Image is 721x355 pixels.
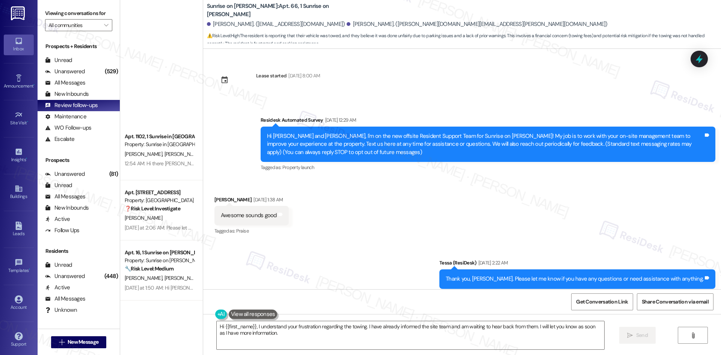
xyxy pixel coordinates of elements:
div: [DATE] 1:38 AM [252,196,283,204]
i:  [59,339,65,345]
span: Send [636,331,648,339]
div: All Messages [45,79,85,87]
div: Thank you, [PERSON_NAME]. Please let me know if you have any questions or need assistance with an... [446,275,703,283]
button: Share Conversation via email [637,293,713,310]
span: [PERSON_NAME] [164,151,202,157]
div: Tagged as: [261,162,715,173]
div: Active [45,215,70,223]
span: • [33,82,35,88]
div: [PERSON_NAME] [214,196,289,206]
span: [PERSON_NAME] [125,275,164,281]
div: Property: Sunrise in [GEOGRAPHIC_DATA] [125,140,194,148]
div: [DATE] 2:22 AM [477,259,508,267]
div: 12:54 AM: Hi there [PERSON_NAME] and [PERSON_NAME]! I just wanted to check in and ask if you are ... [125,160,478,167]
div: New Inbounds [45,204,89,212]
div: All Messages [45,295,85,303]
span: [PERSON_NAME] [125,215,162,221]
div: Unread [45,261,72,269]
div: Apt. 1102, 1 Sunrise in [GEOGRAPHIC_DATA] [125,133,194,140]
span: [PERSON_NAME] [164,275,204,281]
div: (81) [107,168,120,180]
button: New Message [51,336,107,348]
div: Prospects [38,156,120,164]
div: Review follow-ups [45,101,98,109]
i:  [104,22,108,28]
a: Account [4,293,34,313]
div: (448) [103,270,120,282]
span: Get Conversation Link [576,298,628,306]
div: Unknown [45,306,77,314]
div: [DATE] 12:29 AM [323,116,356,124]
strong: ❓ Risk Level: Investigate [125,205,180,212]
div: Apt. 16, 1 Sunrise on [PERSON_NAME] [125,249,194,257]
button: Get Conversation Link [571,293,633,310]
div: Unanswered [45,68,85,76]
div: [PERSON_NAME]. ([PERSON_NAME][DOMAIN_NAME][EMAIL_ADDRESS][PERSON_NAME][DOMAIN_NAME]) [347,20,607,28]
div: Apt. [STREET_ADDRESS] [125,189,194,196]
div: Unanswered [45,170,85,178]
span: Property launch [282,164,314,171]
span: New Message [68,338,98,346]
a: Support [4,330,34,350]
i:  [690,332,696,338]
a: Insights • [4,145,34,166]
div: Residesk Automated Survey [261,116,715,127]
a: Templates • [4,256,34,276]
span: • [29,267,30,272]
div: Lease started [256,72,287,80]
span: : The resident is reporting that their vehicle was towed, and they believe it was done unfairly d... [207,32,721,48]
div: Maintenance [45,113,86,121]
div: Follow Ups [45,227,80,234]
div: Tessa (ResiDesk) [439,259,715,269]
a: Site Visit • [4,109,34,129]
span: Praise [236,228,249,234]
div: Unread [45,56,72,64]
div: [DATE] 8:00 AM [287,72,320,80]
span: Share Conversation via email [642,298,709,306]
div: Awesome sounds good [221,211,277,219]
b: Sunrise on [PERSON_NAME]: Apt. 66, 1 Sunrise on [PERSON_NAME] [207,2,357,18]
button: Send [619,327,656,344]
a: Buildings [4,182,34,202]
div: Unread [45,181,72,189]
a: Inbox [4,35,34,55]
div: WO Follow-ups [45,124,91,132]
div: Escalate [45,135,74,143]
div: Tagged as: [439,289,715,300]
span: [PERSON_NAME] [125,151,164,157]
div: Residents [38,247,120,255]
div: Tagged as: [214,225,289,236]
strong: 🔧 Risk Level: Medium [125,265,173,272]
i:  [627,332,633,338]
div: Hi [PERSON_NAME] and [PERSON_NAME], I'm on the new offsite Resident Support Team for Sunrise on [... [267,132,703,156]
label: Viewing conversations for [45,8,112,19]
div: (529) [103,66,120,77]
a: Leads [4,219,34,240]
span: • [26,156,27,161]
div: All Messages [45,193,85,201]
div: Active [45,284,70,292]
div: [DATE] at 2:06 AM: Please let me know if there's anything else I can assist you with! [125,224,303,231]
span: • [27,119,28,124]
strong: ⚠️ Risk Level: High [207,33,239,39]
div: New Inbounds [45,90,89,98]
div: Property: [GEOGRAPHIC_DATA] [125,196,194,204]
div: [PERSON_NAME]. ([EMAIL_ADDRESS][DOMAIN_NAME]) [207,20,345,28]
input: All communities [48,19,100,31]
div: Prospects + Residents [38,42,120,50]
div: Property: Sunrise on [PERSON_NAME] [125,257,194,264]
div: Unanswered [45,272,85,280]
img: ResiDesk Logo [11,6,26,20]
textarea: Hi {{first_name}}, I understand your frustration regarding the towing. I have already informed th... [217,321,604,349]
